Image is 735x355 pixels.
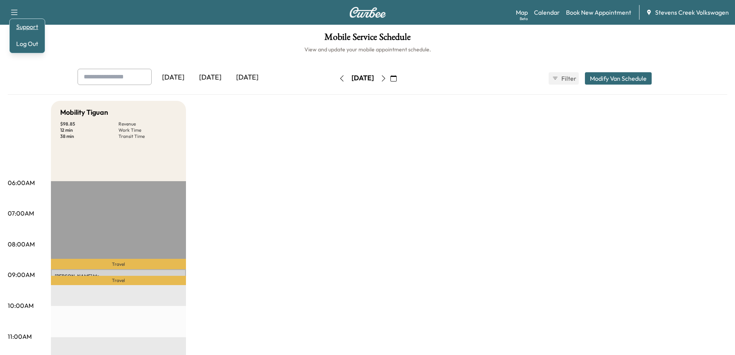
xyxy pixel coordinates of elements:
[561,74,575,83] span: Filter
[60,107,108,118] h5: Mobility Tiguan
[118,133,177,139] p: Transit Time
[155,69,192,87] div: [DATE]
[655,8,729,17] span: Stevens Creek Volkswagen
[60,133,118,139] p: 38 min
[8,332,32,341] p: 11:00AM
[8,239,35,249] p: 08:00AM
[118,121,177,127] p: Revenue
[51,276,186,285] p: Travel
[8,301,34,310] p: 10:00AM
[13,37,42,50] button: Log Out
[520,16,528,22] div: Beta
[585,72,652,85] button: Modify Van Schedule
[8,46,727,53] h6: View and update your mobile appointment schedule.
[60,127,118,133] p: 12 min
[534,8,560,17] a: Calendar
[8,178,35,187] p: 06:00AM
[549,72,579,85] button: Filter
[60,121,118,127] p: $ 98.85
[55,273,182,279] p: [PERSON_NAME] Mo
[351,73,374,83] div: [DATE]
[8,209,34,218] p: 07:00AM
[566,8,631,17] a: Book New Appointment
[192,69,229,87] div: [DATE]
[118,127,177,133] p: Work Time
[8,270,35,279] p: 09:00AM
[349,7,386,18] img: Curbee Logo
[13,22,42,31] a: Support
[516,8,528,17] a: MapBeta
[8,32,727,46] h1: Mobile Service Schedule
[229,69,266,87] div: [DATE]
[51,259,186,269] p: Travel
